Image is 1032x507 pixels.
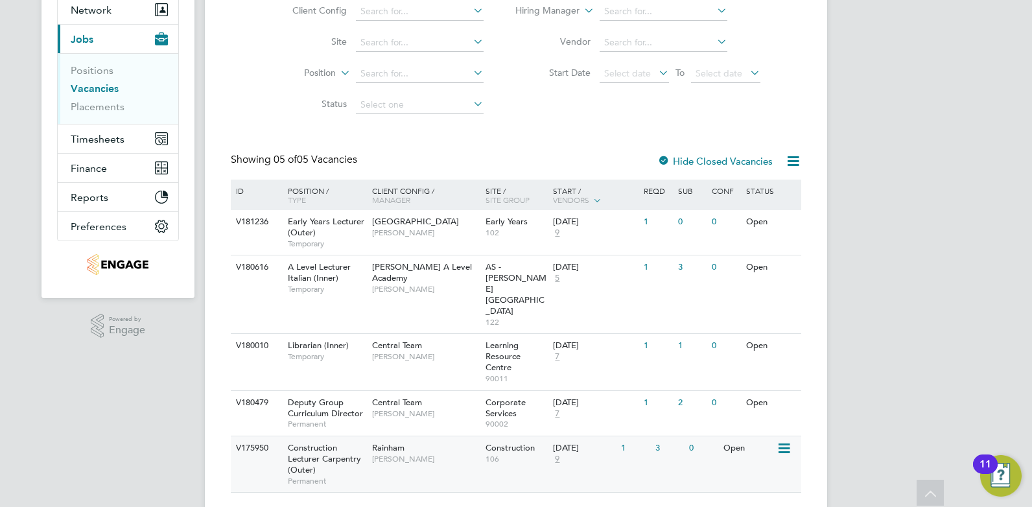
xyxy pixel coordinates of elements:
[71,220,126,233] span: Preferences
[482,180,550,211] div: Site /
[233,180,278,202] div: ID
[553,397,637,408] div: [DATE]
[57,254,179,275] a: Go to home page
[743,255,799,279] div: Open
[71,162,107,174] span: Finance
[288,216,364,238] span: Early Years Lecturer (Outer)
[288,284,366,294] span: Temporary
[486,340,521,373] span: Learning Resource Centre
[675,210,709,234] div: 0
[288,195,306,205] span: Type
[686,436,720,460] div: 0
[372,216,459,227] span: [GEOGRAPHIC_DATA]
[486,442,535,453] span: Construction
[71,191,108,204] span: Reports
[553,443,615,454] div: [DATE]
[618,436,651,460] div: 1
[288,261,351,283] span: A Level Lecturer Italian (Inner)
[233,391,278,415] div: V180479
[274,153,297,166] span: 05 of
[288,397,363,419] span: Deputy Group Curriculum Director
[486,419,547,429] span: 90002
[696,67,742,79] span: Select date
[233,334,278,358] div: V180010
[233,255,278,279] div: V180616
[553,340,637,351] div: [DATE]
[372,284,479,294] span: [PERSON_NAME]
[709,255,742,279] div: 0
[274,153,357,166] span: 05 Vacancies
[743,210,799,234] div: Open
[372,442,405,453] span: Rainham
[372,351,479,362] span: [PERSON_NAME]
[88,254,148,275] img: jjfox-logo-retina.png
[550,180,640,212] div: Start /
[486,216,528,227] span: Early Years
[278,180,369,211] div: Position /
[288,351,366,362] span: Temporary
[71,100,124,113] a: Placements
[675,334,709,358] div: 1
[743,334,799,358] div: Open
[372,261,472,283] span: [PERSON_NAME] A Level Academy
[231,153,360,167] div: Showing
[640,210,674,234] div: 1
[486,228,547,238] span: 102
[71,64,113,77] a: Positions
[372,195,410,205] span: Manager
[743,180,799,202] div: Status
[675,180,709,202] div: Sub
[979,464,991,481] div: 11
[356,96,484,114] input: Select one
[372,454,479,464] span: [PERSON_NAME]
[109,325,145,336] span: Engage
[272,5,347,16] label: Client Config
[272,98,347,110] label: Status
[640,180,674,202] div: Reqd
[709,391,742,415] div: 0
[604,67,651,79] span: Select date
[486,261,546,316] span: AS - [PERSON_NAME][GEOGRAPHIC_DATA]
[720,436,777,460] div: Open
[58,53,178,124] div: Jobs
[675,391,709,415] div: 2
[553,351,561,362] span: 7
[600,34,727,52] input: Search for...
[288,340,349,351] span: Librarian (Inner)
[640,391,674,415] div: 1
[743,391,799,415] div: Open
[652,436,686,460] div: 3
[516,67,591,78] label: Start Date
[672,64,688,81] span: To
[675,255,709,279] div: 3
[288,239,366,249] span: Temporary
[58,154,178,182] button: Finance
[272,36,347,47] label: Site
[58,124,178,153] button: Timesheets
[486,397,526,419] span: Corporate Services
[109,314,145,325] span: Powered by
[372,340,422,351] span: Central Team
[58,212,178,241] button: Preferences
[516,36,591,47] label: Vendor
[91,314,146,338] a: Powered byEngage
[553,273,561,284] span: 5
[486,373,547,384] span: 90011
[657,155,773,167] label: Hide Closed Vacancies
[709,180,742,202] div: Conf
[553,195,589,205] span: Vendors
[709,334,742,358] div: 0
[553,454,561,465] span: 9
[486,317,547,327] span: 122
[553,228,561,239] span: 9
[640,334,674,358] div: 1
[372,397,422,408] span: Central Team
[369,180,482,211] div: Client Config /
[356,3,484,21] input: Search for...
[486,195,530,205] span: Site Group
[372,228,479,238] span: [PERSON_NAME]
[71,4,111,16] span: Network
[233,210,278,234] div: V181236
[58,25,178,53] button: Jobs
[600,3,727,21] input: Search for...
